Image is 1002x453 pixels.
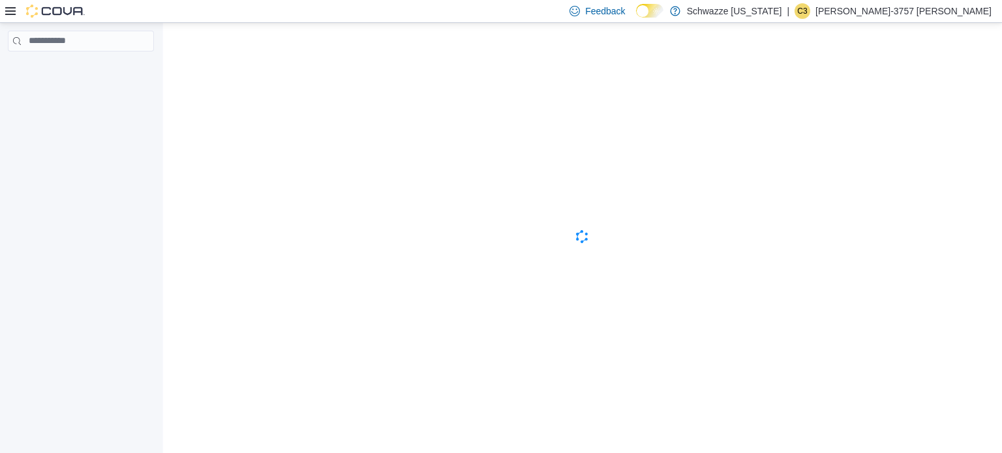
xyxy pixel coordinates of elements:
[815,3,992,19] p: [PERSON_NAME]-3757 [PERSON_NAME]
[795,3,810,19] div: Christopher-3757 Gonzalez
[8,54,154,85] nav: Complex example
[797,3,807,19] span: C3
[585,5,625,18] span: Feedback
[26,5,85,18] img: Cova
[636,4,663,18] input: Dark Mode
[687,3,782,19] p: Schwazze [US_STATE]
[787,3,789,19] p: |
